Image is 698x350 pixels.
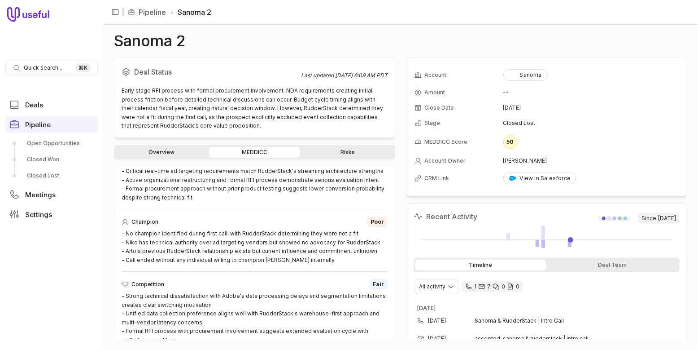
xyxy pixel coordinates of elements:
[414,211,477,222] h2: Recent Activity
[24,64,62,71] span: Quick search...
[5,136,98,151] a: Open Opportunities
[424,89,445,96] span: Amount
[503,85,679,100] td: --
[371,218,384,226] span: Poor
[116,147,207,158] a: Overview
[114,35,185,46] h1: Sanoma 2
[335,72,388,79] time: [DATE] 6:09 AM PDT
[5,206,98,222] a: Settings
[139,7,166,18] a: Pipeline
[424,175,449,182] span: CRM Link
[5,136,98,183] div: Pipeline submenu
[5,152,98,167] a: Closed Won
[122,279,388,290] div: Competition
[503,69,548,81] button: Sanoma
[76,63,90,72] kbd: ⌘ K
[503,154,679,168] td: [PERSON_NAME]
[417,305,436,311] time: [DATE]
[302,147,393,158] a: Risks
[122,7,124,18] span: |
[503,173,577,184] a: View in Salesforce
[658,215,676,222] time: [DATE]
[475,335,589,342] span: accepted: sanoma & rudderstack | intro call
[509,71,542,79] div: Sanoma
[424,120,440,127] span: Stage
[25,211,52,218] span: Settings
[415,260,546,270] div: Timeline
[373,281,384,288] span: Fair
[5,97,98,113] a: Deals
[25,191,56,198] span: Meetings
[638,213,680,224] span: Since
[25,121,51,128] span: Pipeline
[5,116,98,133] a: Pipeline
[424,104,454,111] span: Close Date
[509,175,571,182] div: View in Salesforce
[462,281,523,292] div: 1 call and 7 email threads
[170,7,211,18] li: Sanoma 2
[548,260,678,270] div: Deal Team
[5,186,98,203] a: Meetings
[424,71,446,79] span: Account
[122,149,388,202] div: - Specific technical pain points around data collection latency and fragmentation directly align ...
[5,168,98,183] a: Closed Lost
[424,157,466,164] span: Account Owner
[122,86,388,130] div: Early stage RFI process with formal procurement involvement. NDA requirements creating initial pr...
[428,317,446,324] time: [DATE]
[503,135,518,149] div: 50
[301,72,388,79] div: Last updated
[428,335,446,342] time: [DATE]
[122,65,301,79] h2: Deal Status
[25,102,43,108] span: Deals
[122,217,388,227] div: Champion
[475,317,665,324] span: Sanoma & RudderStack | Intro Call
[503,116,679,130] td: Closed Lost
[109,5,122,19] button: Collapse sidebar
[503,104,521,111] time: [DATE]
[424,138,467,146] span: MEDDICC Score
[122,229,388,264] div: - No champion identified during first call, with RudderStack determining they were not a fit - Ni...
[209,147,301,158] a: MEDDICC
